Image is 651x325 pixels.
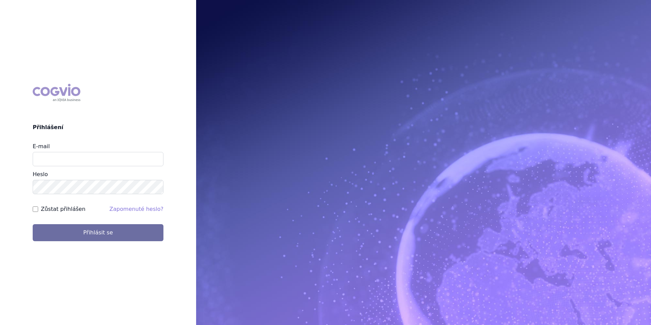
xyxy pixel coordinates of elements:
div: COGVIO [33,84,80,102]
label: Heslo [33,171,48,177]
button: Přihlásit se [33,224,163,241]
label: E-mail [33,143,50,150]
h2: Přihlášení [33,123,163,131]
label: Zůstat přihlášen [41,205,85,213]
a: Zapomenuté heslo? [109,206,163,212]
